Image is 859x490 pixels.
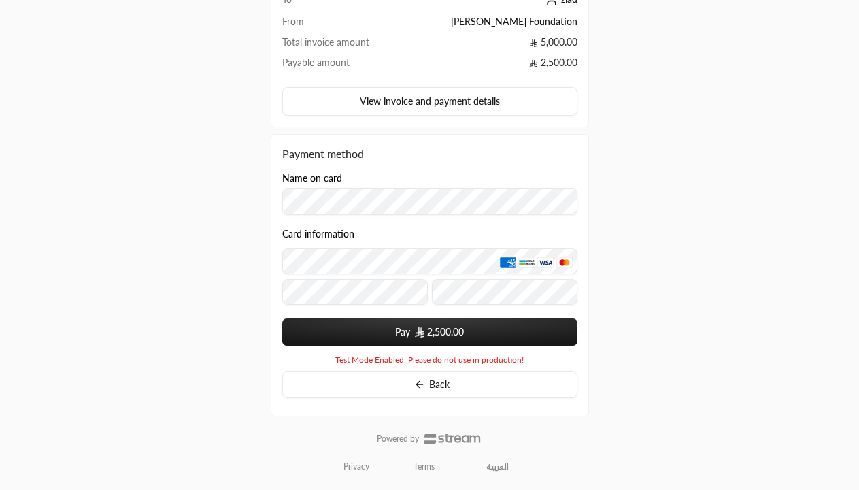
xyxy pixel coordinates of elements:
input: Expiry date [282,279,428,305]
div: Card information [282,229,577,310]
td: 2,500.00 [402,56,577,76]
a: Privacy [343,461,369,472]
span: Back [429,380,450,389]
a: العربية [479,455,516,479]
span: 2,500.00 [427,325,464,339]
div: Payment method [282,146,577,162]
span: Test Mode Enabled: Please do not use in production! [335,355,524,365]
img: SAR [415,327,424,338]
input: CVC [432,279,577,305]
img: Visa [537,257,554,267]
button: Back [282,371,577,398]
a: Terms [414,461,435,472]
td: Payable amount [282,56,403,76]
button: View invoice and payment details [282,87,577,116]
img: MasterCard [556,257,573,267]
input: Credit Card [282,248,577,274]
td: [PERSON_NAME] Foundation [402,15,577,35]
label: Name on card [282,173,342,184]
legend: Card information [282,229,354,240]
p: Powered by [377,434,419,444]
div: Name on card [282,173,577,216]
td: From [282,15,403,35]
img: AMEX [500,257,516,267]
button: Pay SAR2,500.00 [282,318,577,346]
img: MADA [518,257,535,267]
td: 5,000.00 [402,35,577,56]
td: Total invoice amount [282,35,403,56]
